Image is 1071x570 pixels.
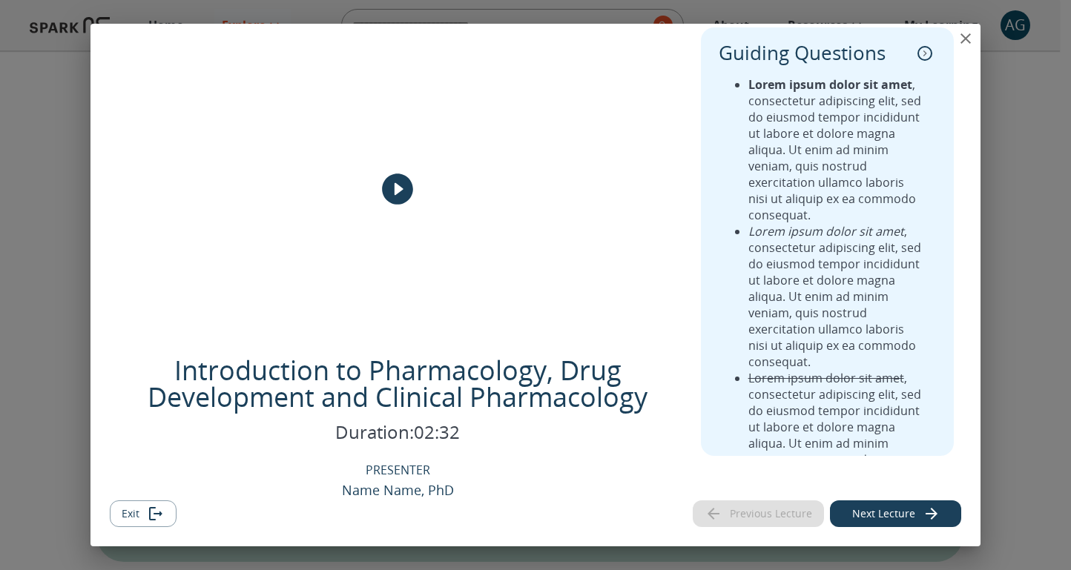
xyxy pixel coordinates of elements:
li: , consectetur adipiscing elit, sed do eiusmod tempor incididunt ut labore et dolore magna aliqua.... [748,223,921,370]
button: Next lecture [830,500,961,528]
p: Name Name, PhD [342,480,454,500]
p: Duration: 02:32 [335,420,460,444]
del: Lorem ipsum dolor sit amet [748,370,904,386]
strong: Lorem ipsum dolor sit amet [748,76,912,93]
div: Image Cover [110,27,686,351]
li: , consectetur adipiscing elit, sed do eiusmod tempor incididunt ut labore et dolore magna aliqua.... [748,370,921,517]
button: collapse [914,42,936,64]
button: Exit [110,500,177,528]
em: Lorem ipsum dolor sit amet [748,223,904,239]
p: Guiding Questions [719,42,886,64]
p: Introduction to Pharmacology, Drug Development and Clinical Pharmacology [110,357,686,411]
button: close [951,24,981,53]
li: , consectetur adipiscing elit, sed do eiusmod tempor incididunt ut labore et dolore magna aliqua.... [748,76,921,223]
p: PRESENTER [366,462,430,478]
button: play [375,167,420,211]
